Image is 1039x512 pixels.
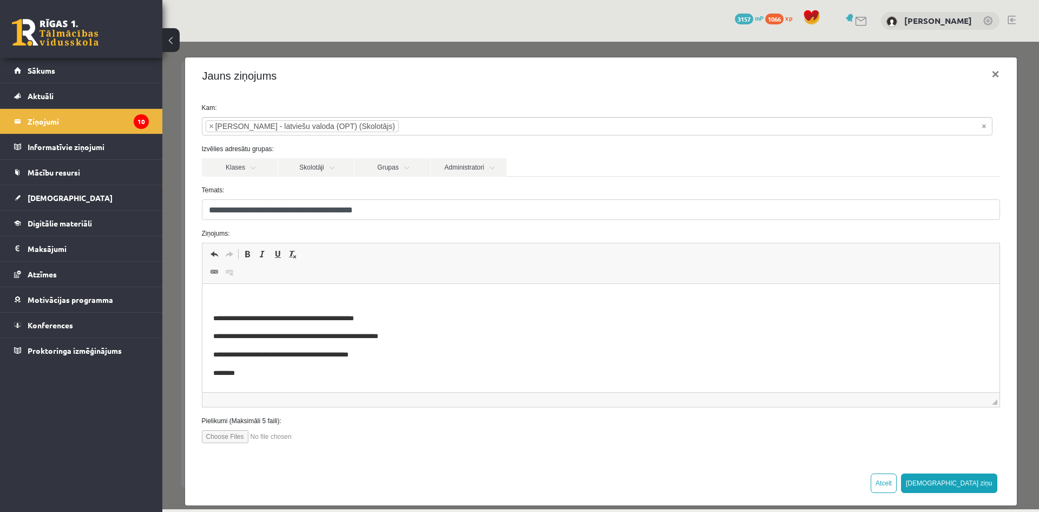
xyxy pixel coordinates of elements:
legend: Ziņojumi [28,109,149,134]
span: × [47,79,51,90]
span: Noņemt visus vienumus [819,79,824,90]
label: Ziņojums: [31,187,846,197]
a: [DEMOGRAPHIC_DATA] [14,185,149,210]
a: Sākums [14,58,149,83]
img: Viktorija Borhova [886,16,897,27]
label: Kam: [31,61,846,71]
a: Undo (Ctrl+Z) [44,205,60,219]
a: Motivācijas programma [14,287,149,312]
a: Bold (Ctrl+B) [77,205,93,219]
span: Motivācijas programma [28,295,113,304]
span: Digitālie materiāli [28,218,92,228]
a: Maksājumi [14,236,149,261]
a: Underline (Ctrl+U) [108,205,123,219]
a: Rīgas 1. Tālmācības vidusskola [12,19,98,46]
body: Editor, wiswyg-editor-47433781818140-1759928612-40 [11,11,786,483]
iframe: Editor, wiswyg-editor-47433781818140-1759928612-40 [40,242,837,351]
a: Grupas [192,116,268,135]
span: mP [755,14,764,22]
label: Izvēlies adresātu grupas: [31,102,846,112]
span: Sākums [28,66,55,75]
a: Atzīmes [14,262,149,287]
a: Unlink [60,223,75,237]
a: Italic (Ctrl+I) [93,205,108,219]
a: Konferences [14,313,149,338]
span: Aktuāli [28,91,54,101]
a: Link (Ctrl+K) [44,223,60,237]
button: [DEMOGRAPHIC_DATA] ziņu [739,432,835,451]
a: [PERSON_NAME] [904,15,972,26]
a: Ziņojumi10 [14,109,149,134]
h4: Jauns ziņojums [40,26,115,42]
i: 10 [134,114,149,129]
label: Temats: [31,144,846,153]
a: Redo (Ctrl+Y) [60,205,75,219]
a: Informatīvie ziņojumi [14,134,149,159]
span: xp [785,14,792,22]
a: 1066 xp [765,14,798,22]
span: Proktoringa izmēģinājums [28,346,122,355]
a: Klases [40,116,115,135]
span: Resize [830,358,835,363]
span: 1066 [765,14,784,24]
legend: Informatīvie ziņojumi [28,134,149,159]
a: Aktuāli [14,83,149,108]
a: Proktoringa izmēģinājums [14,338,149,363]
a: Administratori [268,116,344,135]
legend: Maksājumi [28,236,149,261]
a: Skolotāji [116,116,192,135]
button: × [820,17,845,48]
span: 3157 [735,14,753,24]
a: Mācību resursi [14,160,149,185]
a: 3157 mP [735,14,764,22]
span: Mācību resursi [28,167,80,177]
span: Atzīmes [28,269,57,279]
a: Digitālie materiāli [14,211,149,236]
span: Konferences [28,320,73,330]
a: Remove Format [123,205,138,219]
span: [DEMOGRAPHIC_DATA] [28,193,113,203]
button: Atcelt [708,432,734,451]
li: Laila Jirgensone - latviešu valoda (OPT) (Skolotājs) [43,79,236,90]
label: Pielikumi (Maksimāli 5 faili): [31,374,846,384]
